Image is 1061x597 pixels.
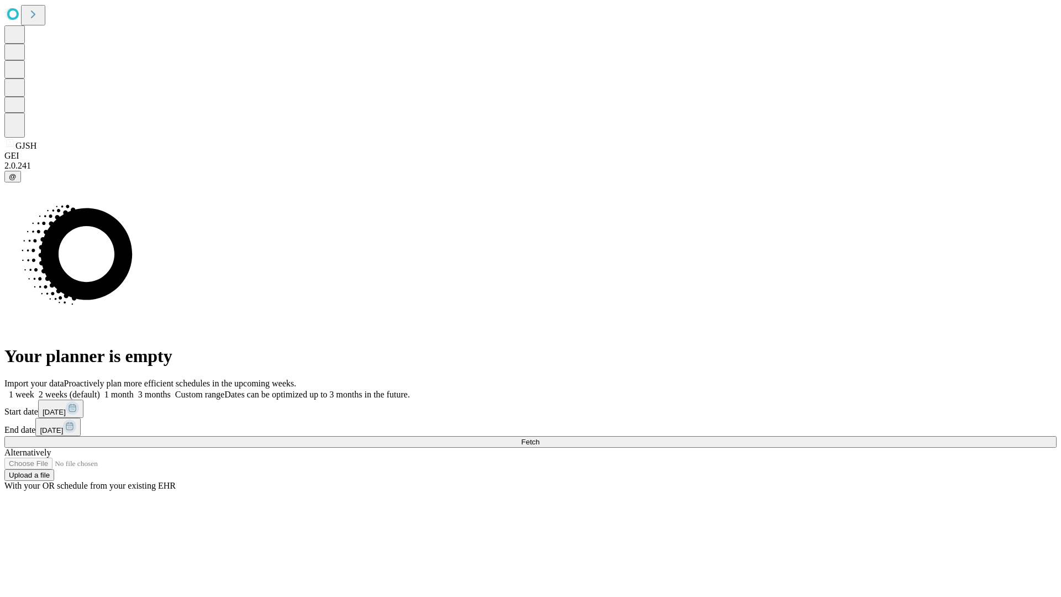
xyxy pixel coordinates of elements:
span: 1 week [9,390,34,399]
button: [DATE] [38,400,83,418]
div: 2.0.241 [4,161,1057,171]
button: Upload a file [4,469,54,481]
span: Custom range [175,390,224,399]
h1: Your planner is empty [4,346,1057,366]
div: GEI [4,151,1057,161]
span: @ [9,172,17,181]
button: [DATE] [35,418,81,436]
span: 3 months [138,390,171,399]
button: @ [4,171,21,182]
button: Fetch [4,436,1057,448]
span: Fetch [521,438,539,446]
span: Alternatively [4,448,51,457]
span: 2 weeks (default) [39,390,100,399]
span: Dates can be optimized up to 3 months in the future. [224,390,409,399]
span: With your OR schedule from your existing EHR [4,481,176,490]
span: [DATE] [43,408,66,416]
div: End date [4,418,1057,436]
div: Start date [4,400,1057,418]
span: 1 month [104,390,134,399]
span: Proactively plan more efficient schedules in the upcoming weeks. [64,379,296,388]
span: [DATE] [40,426,63,434]
span: GJSH [15,141,36,150]
span: Import your data [4,379,64,388]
